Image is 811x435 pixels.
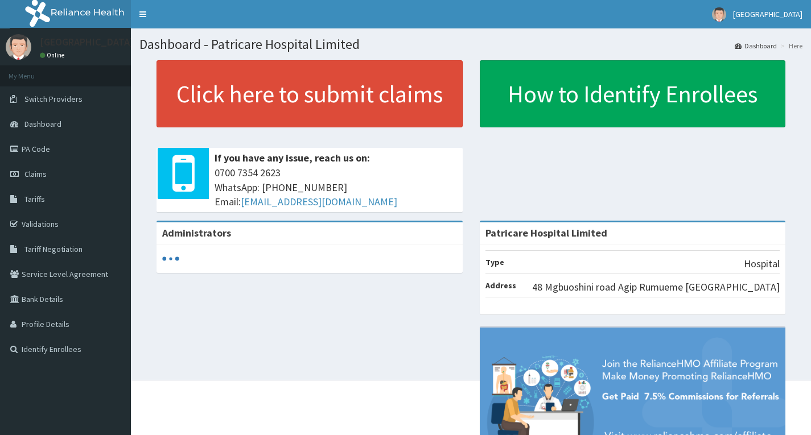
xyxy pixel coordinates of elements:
li: Here [778,41,802,51]
p: Hospital [744,256,780,271]
a: Online [40,51,67,59]
span: Claims [24,169,47,179]
img: User Image [712,7,726,22]
span: Tariff Negotiation [24,244,83,254]
a: Dashboard [735,41,777,51]
a: Click here to submit claims [157,60,463,127]
b: Address [485,280,516,291]
a: How to Identify Enrollees [480,60,786,127]
p: 48 Mgbuoshini road Agip Rumueme [GEOGRAPHIC_DATA] [532,280,780,295]
h1: Dashboard - Patricare Hospital Limited [139,37,802,52]
strong: Patricare Hospital Limited [485,226,607,239]
b: Administrators [162,226,231,239]
span: [GEOGRAPHIC_DATA] [733,9,802,19]
span: Tariffs [24,194,45,204]
span: Dashboard [24,119,61,129]
span: Switch Providers [24,94,83,104]
p: [GEOGRAPHIC_DATA] [40,37,134,47]
span: 0700 7354 2623 WhatsApp: [PHONE_NUMBER] Email: [215,165,457,209]
svg: audio-loading [162,250,179,267]
img: User Image [6,34,31,60]
a: [EMAIL_ADDRESS][DOMAIN_NAME] [241,195,397,208]
b: If you have any issue, reach us on: [215,151,370,164]
b: Type [485,257,504,267]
